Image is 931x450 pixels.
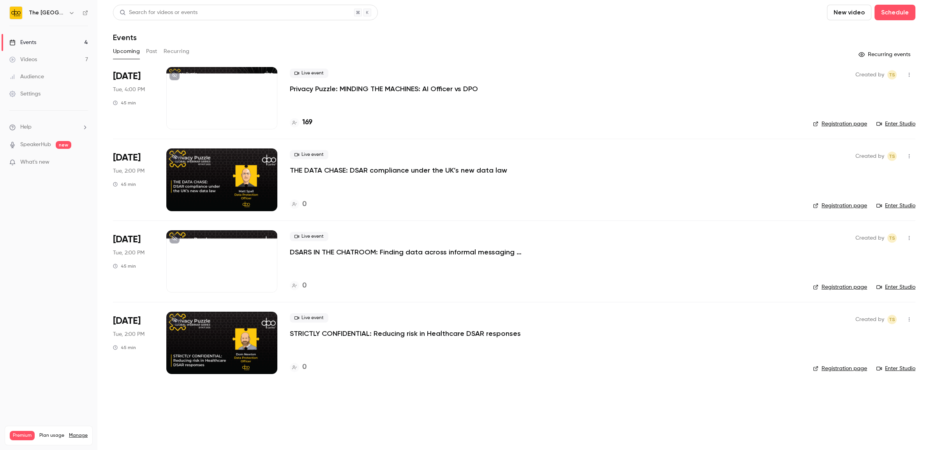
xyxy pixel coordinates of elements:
span: TS [889,70,895,79]
div: 45 min [113,263,136,269]
a: THE DATA CHASE: DSAR compliance under the UK’s new data law [290,166,507,175]
span: [DATE] [113,315,141,327]
div: Settings [9,90,41,98]
span: Live event [290,69,328,78]
button: Upcoming [113,45,140,58]
span: Tue, 4:00 PM [113,86,145,94]
h4: 0 [302,362,307,372]
button: Schedule [875,5,915,20]
div: Oct 7 Tue, 2:00 PM (Europe/London) [113,148,154,211]
img: The DPO Centre [10,7,22,19]
span: [DATE] [113,233,141,246]
a: STRICTLY CONFIDENTIAL: Reducing risk in Healthcare DSAR responses [290,329,521,338]
span: [DATE] [113,152,141,164]
span: Plan usage [39,432,64,439]
a: Enter Studio [876,283,915,291]
span: Live event [290,150,328,159]
h1: Events [113,33,137,42]
span: TS [889,152,895,161]
span: Created by [855,315,884,324]
span: Created by [855,70,884,79]
a: 169 [290,117,312,128]
a: 0 [290,281,307,291]
a: Registration page [813,202,867,210]
h6: The [GEOGRAPHIC_DATA] [29,9,65,17]
a: Privacy Puzzle: MINDING THE MACHINES: AI Officer vs DPO [290,84,478,94]
a: Registration page [813,365,867,372]
span: Taylor Swann [887,315,897,324]
a: DSARS IN THE CHATROOM: Finding data across informal messaging channels [290,247,524,257]
span: Premium [10,431,35,440]
div: 45 min [113,181,136,187]
span: Taylor Swann [887,70,897,79]
span: Taylor Swann [887,233,897,243]
button: Recurring [164,45,190,58]
div: Oct 14 Tue, 2:00 PM (Europe/London) [113,230,154,293]
div: Oct 21 Tue, 2:00 PM (Europe/London) [113,312,154,374]
div: Search for videos or events [120,9,197,17]
span: TS [889,233,895,243]
div: Videos [9,56,37,64]
span: TS [889,315,895,324]
span: new [56,141,71,149]
a: Registration page [813,283,867,291]
button: Past [146,45,157,58]
h4: 169 [302,117,312,128]
span: Help [20,123,32,131]
h4: 0 [302,199,307,210]
h4: 0 [302,281,307,291]
span: Tue, 2:00 PM [113,330,145,338]
div: 45 min [113,100,136,106]
span: Live event [290,313,328,323]
a: Registration page [813,120,867,128]
div: 45 min [113,344,136,351]
a: 0 [290,362,307,372]
a: Enter Studio [876,365,915,372]
a: Enter Studio [876,120,915,128]
button: New video [827,5,871,20]
span: Created by [855,152,884,161]
span: Tue, 2:00 PM [113,249,145,257]
a: SpeakerHub [20,141,51,149]
span: Created by [855,233,884,243]
span: [DATE] [113,70,141,83]
span: Taylor Swann [887,152,897,161]
div: Audience [9,73,44,81]
span: Tue, 2:00 PM [113,167,145,175]
a: Enter Studio [876,202,915,210]
a: Manage [69,432,88,439]
a: 0 [290,199,307,210]
div: Sep 16 Tue, 4:00 PM (Europe/London) [113,67,154,129]
button: Recurring events [855,48,915,61]
li: help-dropdown-opener [9,123,88,131]
div: Events [9,39,36,46]
span: Live event [290,232,328,241]
iframe: Noticeable Trigger [79,159,88,166]
span: What's new [20,158,49,166]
